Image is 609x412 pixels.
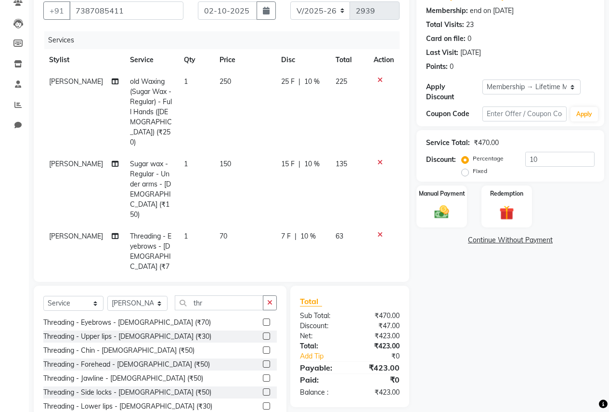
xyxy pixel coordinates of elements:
div: ₹423.00 [350,387,407,398]
div: Last Visit: [426,48,458,58]
span: Threading - Eyebrows - [DEMOGRAPHIC_DATA] (₹70) [130,232,171,281]
div: Paid: [293,374,350,385]
div: Threading - Lower lips - [DEMOGRAPHIC_DATA] (₹30) [43,401,212,412]
div: end on [DATE] [470,6,514,16]
div: Total Visits: [426,20,464,30]
div: ₹0 [359,351,407,361]
span: 10 % [300,231,316,241]
img: _gift.svg [495,204,518,222]
th: Disc [275,49,330,71]
span: 25 F [281,77,295,87]
div: Threading - Upper lips - [DEMOGRAPHIC_DATA] (₹30) [43,332,211,342]
div: Threading - Eyebrows - [DEMOGRAPHIC_DATA] (₹70) [43,318,211,328]
span: 15 F [281,159,295,169]
div: Services [44,31,407,49]
span: 1 [184,159,188,168]
input: Enter Offer / Coupon Code [482,106,567,121]
span: | [298,159,300,169]
div: Points: [426,62,448,72]
span: old Waxing (Sugar Wax - Regular) - Full Hands ([DEMOGRAPHIC_DATA]) (₹250) [130,77,172,146]
div: Apply Discount [426,82,482,102]
label: Percentage [473,154,504,163]
span: 225 [336,77,347,86]
span: 1 [184,77,188,86]
span: 10 % [304,77,320,87]
span: | [298,77,300,87]
span: 7 F [281,231,291,241]
div: Coupon Code [426,109,482,119]
div: Payable: [293,362,350,373]
span: 135 [336,159,347,168]
div: 0 [467,34,471,44]
div: ₹423.00 [350,341,407,351]
div: Net: [293,331,350,341]
span: Sugar wax - Regular - Under arms - [DEMOGRAPHIC_DATA] (₹150) [130,159,171,219]
div: Membership: [426,6,468,16]
span: 150 [220,159,231,168]
th: Action [368,49,400,71]
a: Add Tip [293,351,359,361]
span: 10 % [304,159,320,169]
span: [PERSON_NAME] [49,159,103,168]
span: Total [300,296,322,306]
div: ₹423.00 [350,331,407,341]
span: 70 [220,232,227,240]
th: Service [124,49,178,71]
div: Threading - Chin - [DEMOGRAPHIC_DATA] (₹50) [43,346,194,356]
span: 250 [220,77,231,86]
label: Redemption [490,189,523,198]
div: Discount: [293,321,350,331]
div: 23 [466,20,474,30]
th: Stylist [43,49,124,71]
button: Apply [570,107,598,121]
div: [DATE] [460,48,481,58]
div: Sub Total: [293,311,350,321]
div: Threading - Forehead - [DEMOGRAPHIC_DATA] (₹50) [43,359,210,370]
span: [PERSON_NAME] [49,232,103,240]
input: Search by Name/Mobile/Email/Code [69,1,183,20]
th: Price [214,49,276,71]
span: 1 [184,232,188,240]
div: 0 [450,62,454,72]
div: Service Total: [426,138,470,148]
div: Total: [293,341,350,351]
div: ₹0 [350,374,407,385]
div: ₹47.00 [350,321,407,331]
div: ₹470.00 [474,138,499,148]
label: Manual Payment [419,189,465,198]
div: Balance : [293,387,350,398]
input: Search or Scan [175,295,263,310]
div: Discount: [426,155,456,165]
button: +91 [43,1,70,20]
div: ₹423.00 [350,362,407,373]
div: ₹470.00 [350,311,407,321]
label: Fixed [473,167,487,175]
div: Card on file: [426,34,466,44]
span: | [295,231,297,241]
th: Qty [178,49,214,71]
img: _cash.svg [430,204,454,221]
a: Continue Without Payment [418,235,602,245]
span: [PERSON_NAME] [49,77,103,86]
span: 63 [336,232,343,240]
div: Threading - Side locks - [DEMOGRAPHIC_DATA] (₹50) [43,387,211,398]
th: Total [330,49,368,71]
div: Threading - Jawline - [DEMOGRAPHIC_DATA] (₹50) [43,373,203,384]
